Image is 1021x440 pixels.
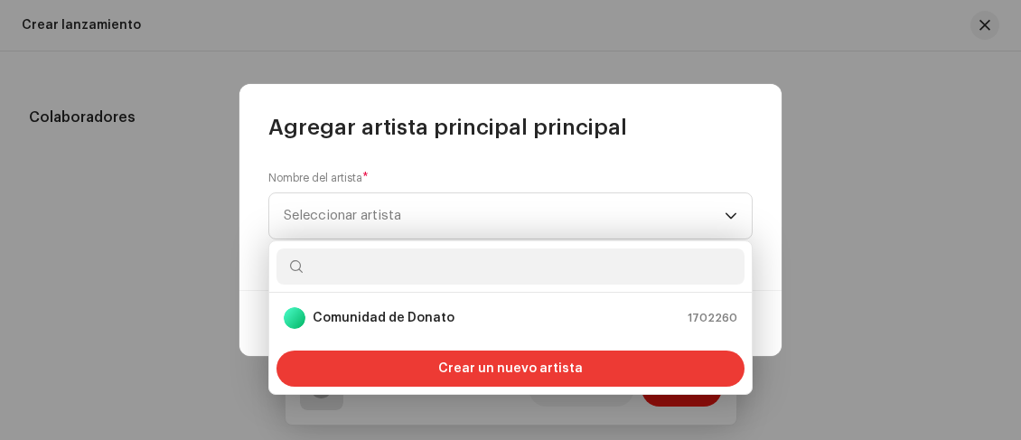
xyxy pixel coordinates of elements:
[268,173,362,183] font: Nombre del artista
[688,313,737,323] font: 1702260
[269,293,752,343] ul: Lista de opciones
[313,312,454,324] font: Comunidad de Donato
[284,209,401,222] font: Seleccionar artista
[284,193,725,239] span: Seleccionar artista
[438,362,583,375] font: Crear un nuevo artista
[268,117,627,138] font: Agregar artista principal principal
[276,300,745,336] li: Comunidad de Donato
[725,193,737,239] div: disparador desplegable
